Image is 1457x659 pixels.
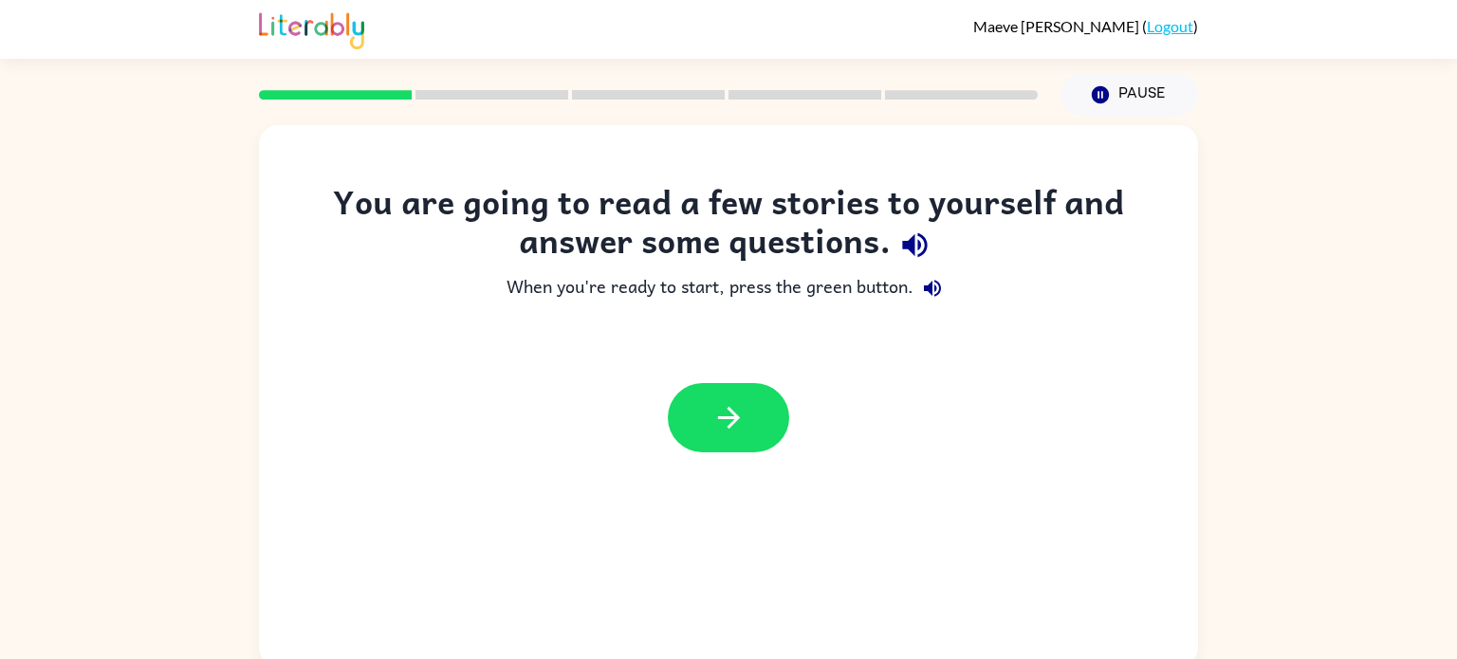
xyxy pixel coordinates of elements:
a: Logout [1147,17,1193,35]
img: Literably [259,8,364,49]
span: Maeve [PERSON_NAME] [973,17,1142,35]
div: You are going to read a few stories to yourself and answer some questions. [297,182,1160,269]
div: ( ) [973,17,1198,35]
div: When you're ready to start, press the green button. [297,269,1160,307]
button: Pause [1060,73,1198,117]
